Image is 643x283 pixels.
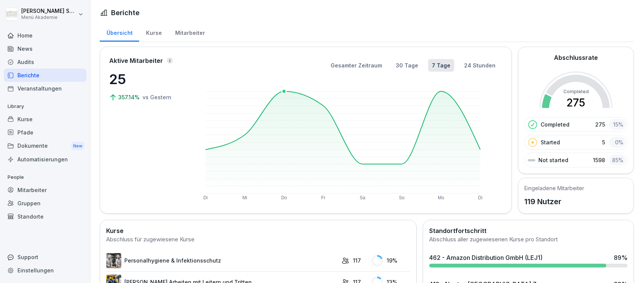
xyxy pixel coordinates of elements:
[4,42,86,55] a: News
[321,195,325,200] text: Fr
[524,196,584,207] p: 119 Nutzer
[4,210,86,223] a: Standorte
[478,195,482,200] text: Di
[4,183,86,197] a: Mitarbeiter
[541,120,569,128] p: Completed
[609,119,626,130] div: 15 %
[438,195,444,200] text: Mo
[4,82,86,95] a: Veranstaltungen
[541,138,560,146] p: Started
[609,137,626,148] div: 0 %
[524,184,584,192] h5: Eingeladene Mitarbeiter
[4,139,86,153] div: Dokumente
[609,155,626,166] div: 85 %
[71,142,84,150] div: New
[327,59,386,72] button: Gesamter Zeitraum
[392,59,422,72] button: 30 Tage
[4,139,86,153] a: DokumenteNew
[4,69,86,82] a: Berichte
[602,138,605,146] p: 5
[106,235,410,244] div: Abschluss für zugewiesene Kurse
[4,171,86,183] p: People
[106,253,121,268] img: tq1iwfpjw7gb8q143pboqzza.png
[595,120,605,128] p: 275
[203,195,207,200] text: Di
[281,195,287,200] text: Do
[372,255,410,266] div: 19 %
[4,264,86,277] a: Einstellungen
[429,235,627,244] div: Abschluss aller zugewiesenen Kurse pro Standort
[4,197,86,210] a: Gruppen
[429,226,627,235] h2: Standortfortschritt
[429,253,543,262] div: 462 - Amazon Distribution GmbH (LEJ1)
[106,226,410,235] h2: Kurse
[4,100,86,113] p: Library
[143,93,171,101] p: vs Gestern
[21,8,77,14] p: [PERSON_NAME] Schülzke
[4,250,86,264] div: Support
[106,253,338,268] a: Personalhygiene & Infektionsschutz
[111,8,140,18] h1: Berichte
[360,195,365,200] text: Sa
[593,156,605,164] p: 1598
[4,29,86,42] a: Home
[554,53,598,62] h2: Abschlussrate
[399,195,405,200] text: So
[139,22,168,42] a: Kurse
[21,15,77,20] p: Menü Akademie
[4,55,86,69] a: Audits
[118,93,141,101] p: 357.14%
[109,69,185,89] p: 25
[460,59,499,72] button: 24 Stunden
[538,156,568,164] p: Not started
[4,113,86,126] a: Kurse
[109,56,163,65] p: Aktive Mitarbeiter
[4,126,86,139] a: Pfade
[426,250,630,270] a: 462 - Amazon Distribution GmbH (LEJ1)89%
[242,195,247,200] text: Mi
[428,59,454,72] button: 7 Tage
[168,22,212,42] a: Mitarbeiter
[614,253,627,262] div: 89 %
[100,22,139,42] a: Übersicht
[4,153,86,166] a: Automatisierungen
[353,256,361,264] p: 117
